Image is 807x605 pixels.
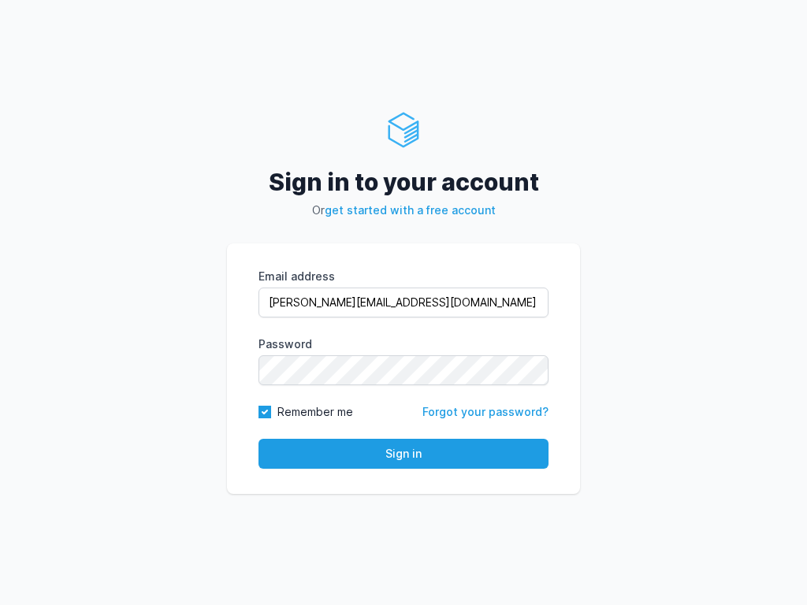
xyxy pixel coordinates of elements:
[325,203,496,217] a: get started with a free account
[227,202,580,218] p: Or
[227,168,580,196] h2: Sign in to your account
[277,404,353,420] label: Remember me
[258,336,549,352] label: Password
[422,405,549,418] a: Forgot your password?
[258,439,549,469] button: Sign in
[385,111,422,149] img: ServerAuth
[258,269,549,284] label: Email address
